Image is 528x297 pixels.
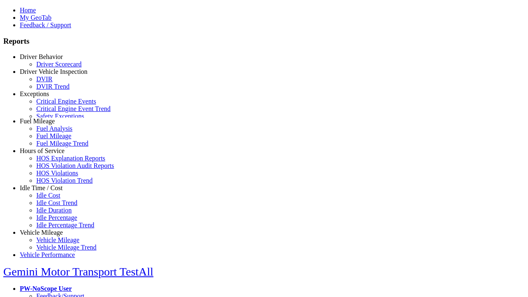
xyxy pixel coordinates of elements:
a: Driver Behavior [20,53,63,60]
a: HOS Violation Audit Reports [36,162,114,169]
a: Idle Percentage Trend [36,222,94,229]
a: Vehicle Mileage Trend [36,244,97,251]
a: Home [20,7,36,14]
a: Safety Exceptions [36,113,84,120]
a: Driver Scorecard [36,61,82,68]
h3: Reports [3,37,525,46]
a: Fuel Analysis [36,125,73,132]
a: Gemini Motor Transport TestAll [3,265,153,278]
a: Fuel Mileage [20,118,55,125]
a: Idle Duration [36,207,72,214]
a: My GeoTab [20,14,52,21]
a: Idle Cost Trend [36,199,78,206]
a: Fuel Mileage [36,132,71,139]
a: HOS Explanation Reports [36,155,105,162]
a: Exceptions [20,90,49,97]
a: Vehicle Mileage [20,229,63,236]
a: Hours of Service [20,147,64,154]
a: DVIR Trend [36,83,69,90]
a: Fuel Mileage Trend [36,140,88,147]
a: HOS Violations [36,170,78,177]
a: DVIR [36,75,52,82]
a: Idle Time / Cost [20,184,63,191]
a: PW-NoScope User [20,285,72,292]
a: Critical Engine Events [36,98,96,105]
a: Critical Engine Event Trend [36,105,111,112]
a: Vehicle Performance [20,251,75,258]
a: Feedback / Support [20,21,71,28]
a: Idle Cost [36,192,60,199]
a: Vehicle Mileage [36,236,79,243]
a: Driver Vehicle Inspection [20,68,87,75]
a: HOS Violation Trend [36,177,93,184]
a: Idle Percentage [36,214,77,221]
